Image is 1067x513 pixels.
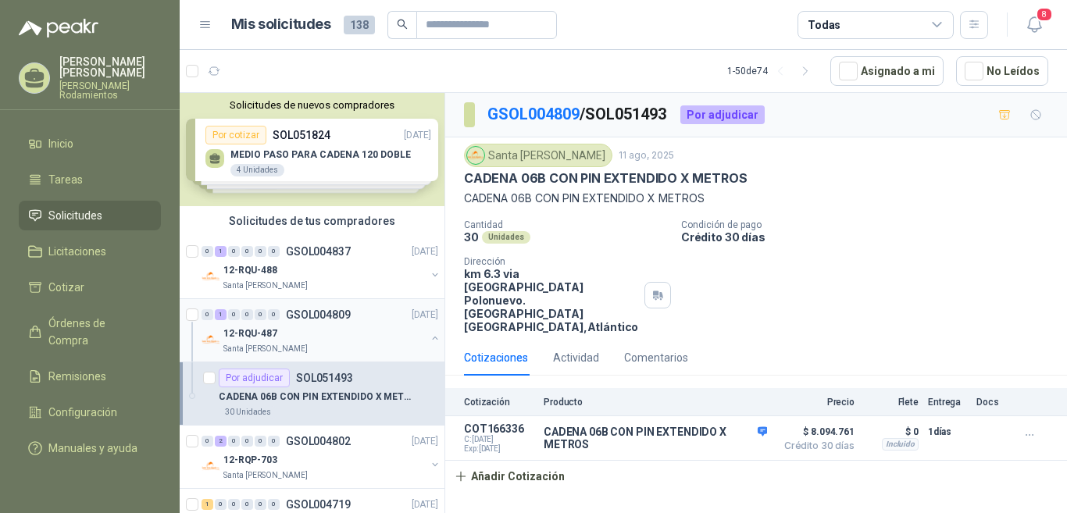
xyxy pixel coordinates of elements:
p: Docs [976,397,1008,408]
div: 0 [228,309,240,320]
a: Licitaciones [19,237,161,266]
div: Por adjudicar [219,369,290,387]
div: Comentarios [624,349,688,366]
p: [PERSON_NAME] [PERSON_NAME] [59,56,161,78]
div: 0 [255,499,266,510]
span: Tareas [48,171,83,188]
span: C: [DATE] [464,435,534,444]
p: [DATE] [412,244,438,259]
div: 0 [255,246,266,257]
p: Cotización [464,397,534,408]
a: Solicitudes [19,201,161,230]
div: 0 [255,309,266,320]
div: Por adjudicar [680,105,765,124]
p: Cantidad [464,219,669,230]
div: 0 [202,246,213,257]
div: 1 [215,246,227,257]
p: Entrega [928,397,967,408]
p: GSOL004719 [286,499,351,510]
p: GSOL004837 [286,246,351,257]
button: No Leídos [956,56,1048,86]
p: Producto [544,397,767,408]
span: Manuales y ayuda [48,440,137,457]
p: 12-RQP-703 [223,453,277,468]
a: Por adjudicarSOL051493CADENA 06B CON PIN EXTENDIDO X METROS30 Unidades [180,362,444,426]
p: 1 días [928,422,967,441]
p: Flete [864,397,919,408]
p: Santa [PERSON_NAME] [223,280,308,292]
div: 0 [241,309,253,320]
p: [DATE] [412,497,438,512]
span: Licitaciones [48,243,106,260]
p: COT166336 [464,422,534,435]
div: Solicitudes de nuevos compradoresPor cotizarSOL051824[DATE] MEDIO PASO PARA CADENA 120 DOBLE4 Uni... [180,93,444,206]
span: Órdenes de Compra [48,315,146,349]
a: Configuración [19,397,161,427]
p: Santa [PERSON_NAME] [223,469,308,482]
span: Cotizar [48,279,84,296]
div: Todas [808,16,840,34]
button: Solicitudes de nuevos compradores [186,99,438,111]
img: Company Logo [202,330,220,349]
div: 0 [215,499,227,510]
div: Cotizaciones [464,349,528,366]
div: 2 [215,436,227,447]
p: $ 0 [864,422,919,441]
div: 0 [241,436,253,447]
div: Solicitudes de tus compradores [180,206,444,236]
div: 0 [268,499,280,510]
h1: Mis solicitudes [231,13,331,36]
div: Incluido [882,438,919,451]
div: 0 [228,246,240,257]
a: Tareas [19,165,161,194]
div: 0 [268,309,280,320]
p: Dirección [464,256,638,267]
img: Logo peakr [19,19,98,37]
span: Configuración [48,404,117,421]
p: 12-RQU-488 [223,263,277,278]
div: Actividad [553,349,599,366]
span: 138 [344,16,375,34]
a: 0 1 0 0 0 0 GSOL004809[DATE] Company Logo12-RQU-487Santa [PERSON_NAME] [202,305,441,355]
span: 8 [1036,7,1053,22]
button: Asignado a mi [830,56,944,86]
p: GSOL004802 [286,436,351,447]
p: [DATE] [412,434,438,449]
p: SOL051493 [296,372,353,383]
a: 0 1 0 0 0 0 GSOL004837[DATE] Company Logo12-RQU-488Santa [PERSON_NAME] [202,242,441,292]
span: Crédito 30 días [776,441,855,451]
img: Company Logo [202,457,220,476]
span: Solicitudes [48,207,102,224]
span: search [397,19,408,30]
p: 12-RQU-487 [223,326,277,341]
div: 0 [202,309,213,320]
p: 11 ago, 2025 [619,148,674,163]
div: 0 [202,436,213,447]
p: GSOL004809 [286,309,351,320]
p: CADENA 06B CON PIN EXTENDIDO X METROS [464,190,1048,207]
a: Remisiones [19,362,161,391]
div: Unidades [482,231,530,244]
span: Remisiones [48,368,106,385]
p: km 6.3 via [GEOGRAPHIC_DATA] Polonuevo. [GEOGRAPHIC_DATA] [GEOGRAPHIC_DATA] , Atlántico [464,267,638,333]
div: Santa [PERSON_NAME] [464,144,612,167]
div: 1 [202,499,213,510]
p: Santa [PERSON_NAME] [223,343,308,355]
p: [PERSON_NAME] Rodamientos [59,81,161,100]
a: Cotizar [19,273,161,302]
p: Precio [776,397,855,408]
p: [DATE] [412,308,438,322]
div: 0 [241,246,253,257]
a: Manuales y ayuda [19,433,161,463]
div: 1 [215,309,227,320]
div: 0 [241,499,253,510]
p: Condición de pago [681,219,1061,230]
span: Exp: [DATE] [464,444,534,454]
div: 0 [268,246,280,257]
div: 1 - 50 de 74 [727,59,818,84]
span: Inicio [48,135,73,152]
div: 0 [228,436,240,447]
div: 0 [268,436,280,447]
a: Inicio [19,129,161,159]
p: CADENA 06B CON PIN EXTENDIDO X METROS [464,170,747,187]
